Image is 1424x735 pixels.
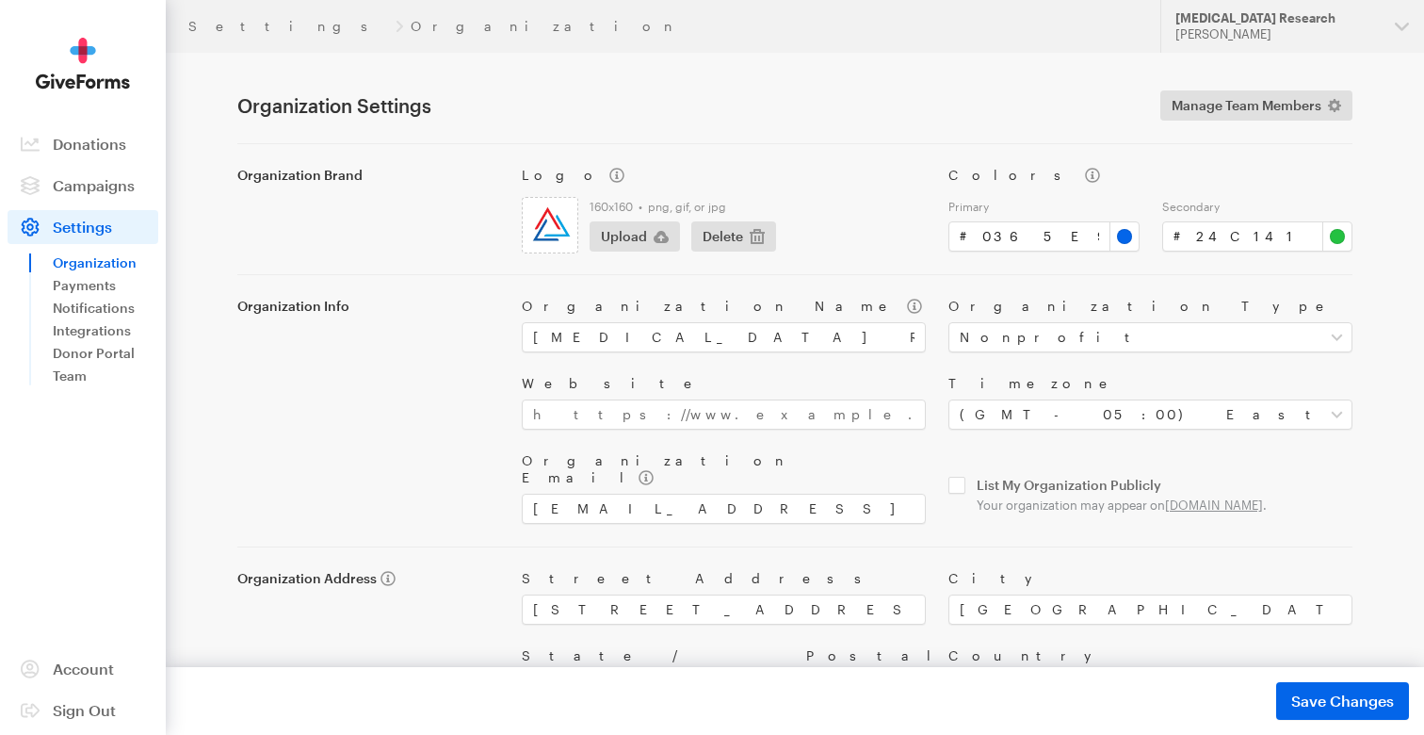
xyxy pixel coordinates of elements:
label: Organization Address [237,570,499,587]
span: Upload [601,225,647,248]
a: Campaigns [8,169,158,203]
div: [PERSON_NAME] [1175,26,1380,42]
a: Settings [188,19,388,34]
label: Timezone [948,375,1352,392]
a: Manage Team Members [1160,90,1352,121]
span: Settings [53,218,112,236]
button: Delete [691,221,776,252]
a: Account [8,652,158,686]
a: Donations [8,127,158,161]
div: [MEDICAL_DATA] Research [1175,10,1380,26]
button: Upload [590,221,680,252]
span: Delete [703,225,743,248]
label: Organization Name [522,298,926,315]
label: City [948,570,1352,587]
label: Street Address [522,570,926,587]
span: Donations [53,135,126,153]
label: Country [948,647,1352,664]
a: Donor Portal [53,342,158,365]
label: Website [522,375,926,392]
img: GiveForms [36,38,130,90]
label: Primary [948,199,1140,214]
label: Postal Code [806,647,926,681]
label: Logo [522,167,926,184]
label: Organization Info [237,298,499,315]
button: Save Changes [1276,682,1409,720]
h1: Organization Settings [237,94,1138,117]
span: Save Changes [1291,690,1394,712]
label: Organization Type [948,298,1352,315]
label: Organization Brand [237,167,499,184]
span: Campaigns [53,176,135,194]
a: Integrations [53,319,158,342]
span: Manage Team Members [1172,94,1321,117]
label: Colors [948,167,1352,184]
a: [DOMAIN_NAME] [1165,498,1263,513]
input: https://www.example.com [522,400,926,430]
a: Settings [8,210,158,244]
label: State / Province [522,647,784,681]
span: Account [53,660,114,678]
span: Sign Out [53,701,116,719]
a: Sign Out [8,694,158,727]
label: 160x160 • png, gif, or jpg [590,199,926,214]
a: Payments [53,274,158,297]
a: Organization [53,252,158,274]
a: Team [53,365,158,387]
a: Notifications [53,297,158,319]
label: Organization Email [522,452,926,486]
label: Secondary [1162,199,1353,214]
